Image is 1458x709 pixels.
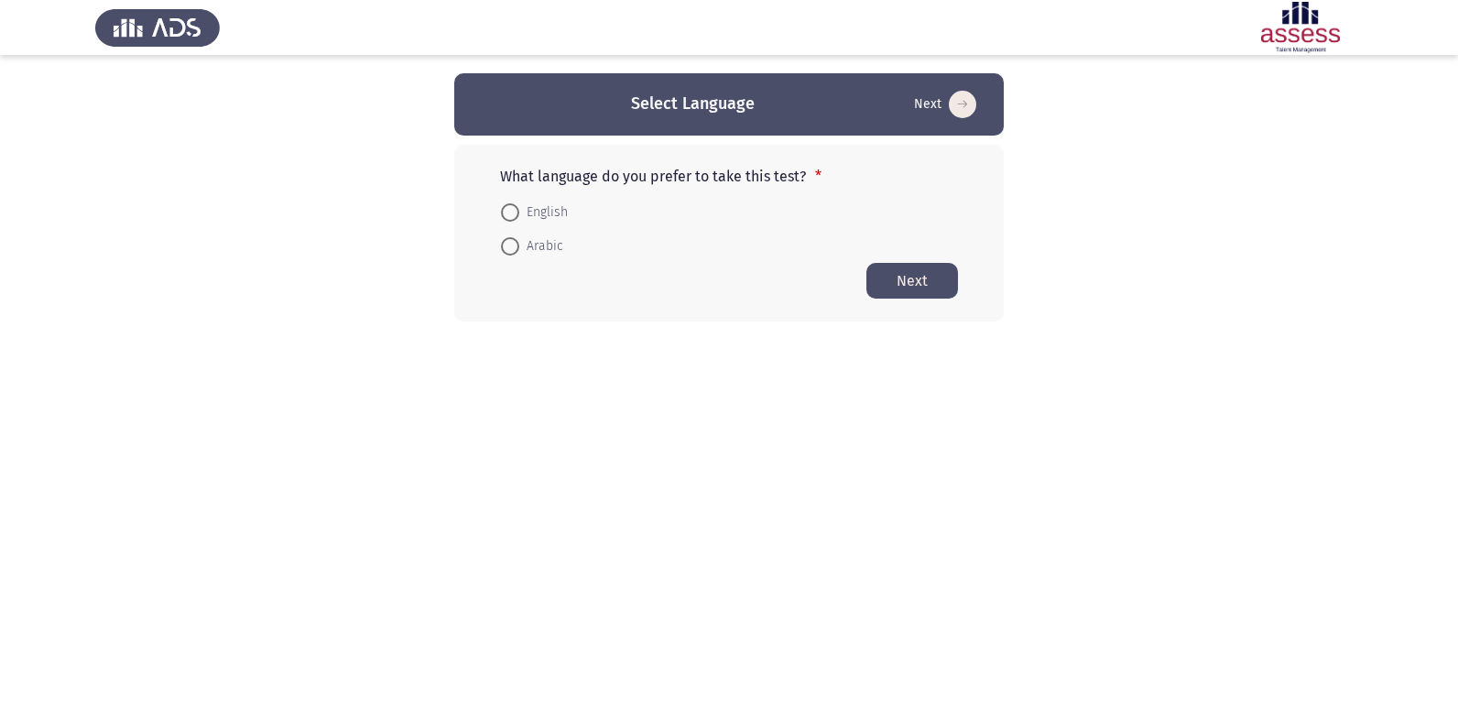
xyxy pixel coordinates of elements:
[95,2,220,53] img: Assess Talent Management logo
[866,263,958,299] button: Start assessment
[1238,2,1363,53] img: Assessment logo of ASSESS Employability - EBI
[519,235,563,257] span: Arabic
[909,90,982,119] button: Start assessment
[519,202,568,224] span: English
[500,168,958,185] p: What language do you prefer to take this test?
[631,93,755,115] h3: Select Language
